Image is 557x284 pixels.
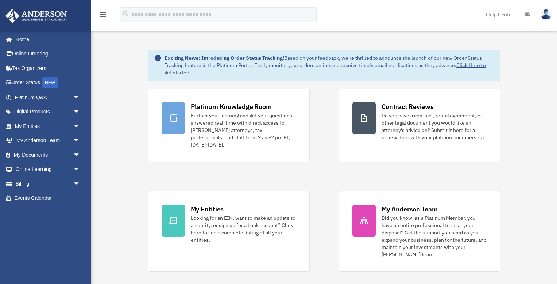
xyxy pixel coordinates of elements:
[382,112,487,141] div: Do you have a contract, rental agreement, or other legal document you would like an attorney's ad...
[73,105,88,120] span: arrow_drop_down
[191,214,296,244] div: Looking for an EIN, want to make an update to an entity, or sign up for a bank account? Click her...
[5,61,91,75] a: Tax Organizers
[73,148,88,163] span: arrow_drop_down
[148,191,310,272] a: My Entities Looking for an EIN, want to make an update to an entity, or sign up for a bank accoun...
[165,55,284,61] strong: Exciting News: Introducing Order Status Tracking!
[148,89,310,162] a: Platinum Knowledge Room Further your learning and get your questions answered real-time with dire...
[73,133,88,148] span: arrow_drop_down
[191,205,224,214] div: My Entities
[3,9,69,23] img: Anderson Advisors Platinum Portal
[541,9,552,20] img: User Pic
[5,90,91,105] a: Platinum Q&Aarrow_drop_down
[191,102,272,111] div: Platinum Knowledge Room
[382,102,434,111] div: Contract Reviews
[382,205,438,214] div: My Anderson Team
[5,133,91,148] a: My Anderson Teamarrow_drop_down
[5,47,91,61] a: Online Ordering
[5,191,91,206] a: Events Calendar
[73,176,88,191] span: arrow_drop_down
[42,77,58,88] div: NEW
[5,162,91,177] a: Online Learningarrow_drop_down
[5,75,91,90] a: Order StatusNEW
[339,89,500,162] a: Contract Reviews Do you have a contract, rental agreement, or other legal document you would like...
[5,32,88,47] a: Home
[339,191,500,272] a: My Anderson Team Did you know, as a Platinum Member, you have an entire professional team at your...
[98,13,107,19] a: menu
[5,105,91,119] a: Digital Productsarrow_drop_down
[165,54,494,76] div: Based on your feedback, we're thrilled to announce the launch of our new Order Status Tracking fe...
[98,10,107,19] i: menu
[382,214,487,258] div: Did you know, as a Platinum Member, you have an entire professional team at your disposal? Get th...
[165,62,486,76] a: Click Here to get started!
[122,10,130,18] i: search
[5,176,91,191] a: Billingarrow_drop_down
[73,119,88,134] span: arrow_drop_down
[5,148,91,162] a: My Documentsarrow_drop_down
[5,119,91,133] a: My Entitiesarrow_drop_down
[73,162,88,177] span: arrow_drop_down
[73,90,88,105] span: arrow_drop_down
[191,112,296,148] div: Further your learning and get your questions answered real-time with direct access to [PERSON_NAM...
